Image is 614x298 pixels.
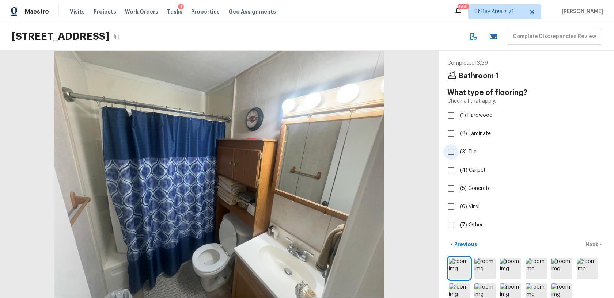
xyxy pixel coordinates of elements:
img: room img [474,258,496,279]
span: Work Orders [125,8,158,15]
img: room img [526,258,547,279]
h4: Bathroom 1 [458,71,499,81]
h4: What type of flooring? [447,88,605,98]
button: <Previous [447,238,480,251]
span: Geo Assignments [228,8,276,15]
span: Visits [70,8,85,15]
img: room img [500,258,521,279]
span: Projects [94,8,116,15]
img: room img [449,258,470,279]
button: Copy Address [112,32,122,41]
img: room img [577,258,598,279]
span: [PERSON_NAME] [559,8,603,15]
span: Tasks [167,9,182,14]
span: (1) Hardwood [460,112,493,119]
span: (6) Vinyl [460,203,480,210]
span: (4) Carpet [460,167,486,174]
span: (7) Other [460,221,483,229]
span: Maestro [25,8,49,15]
span: (5) Concrete [460,185,491,192]
span: (3) Tile [460,148,477,156]
span: (2) Laminate [460,130,491,137]
div: 1 [180,3,182,10]
h2: [STREET_ADDRESS] [12,30,109,43]
span: Sf Bay Area + 71 [474,8,524,15]
span: Properties [191,8,220,15]
p: Check all that apply. [447,98,496,105]
p: Completed 13 / 39 [447,60,605,67]
img: room img [551,258,572,279]
p: Previous [453,241,477,248]
div: 669 [459,3,468,10]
